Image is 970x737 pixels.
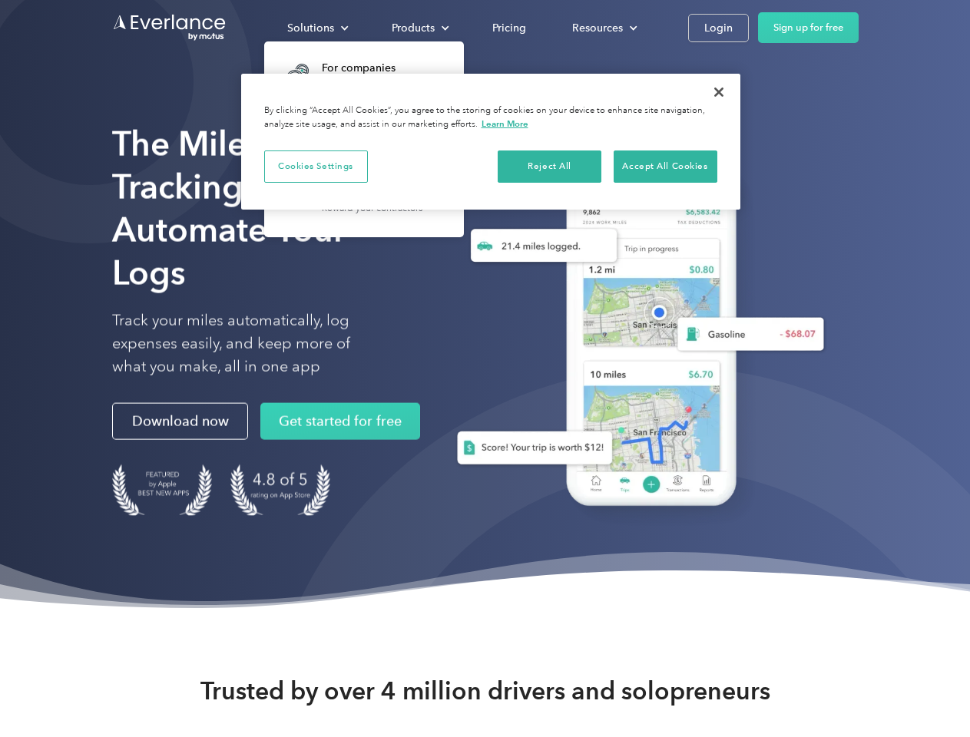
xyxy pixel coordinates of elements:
button: Close [702,75,736,109]
button: Accept All Cookies [614,150,717,183]
div: Privacy [241,74,740,210]
div: Resources [557,15,650,41]
a: Pricing [477,15,541,41]
p: Track your miles automatically, log expenses easily, and keep more of what you make, all in one app [112,309,386,378]
a: More information about your privacy, opens in a new tab [482,118,528,129]
div: For companies [322,61,444,76]
a: Download now [112,403,248,440]
button: Cookies Settings [264,150,368,183]
a: Login [688,14,749,42]
nav: Solutions [264,41,464,237]
div: Cookie banner [241,74,740,210]
div: Solutions [287,18,334,38]
a: For companiesEasy vehicle reimbursements [272,51,452,101]
div: Login [704,18,733,38]
a: Get started for free [260,403,420,440]
div: Resources [572,18,623,38]
a: Sign up for free [758,12,859,43]
a: Go to homepage [112,13,227,42]
button: Reject All [498,150,601,183]
div: By clicking “Accept All Cookies”, you agree to the storing of cookies on your device to enhance s... [264,104,717,131]
strong: Trusted by over 4 million drivers and solopreneurs [200,676,770,706]
div: Solutions [272,15,361,41]
div: Products [392,18,435,38]
img: Badge for Featured by Apple Best New Apps [112,464,212,516]
div: Pricing [492,18,526,38]
img: Everlance, mileage tracker app, expense tracking app [432,146,836,529]
img: 4.9 out of 5 stars on the app store [230,464,330,516]
div: Products [376,15,462,41]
